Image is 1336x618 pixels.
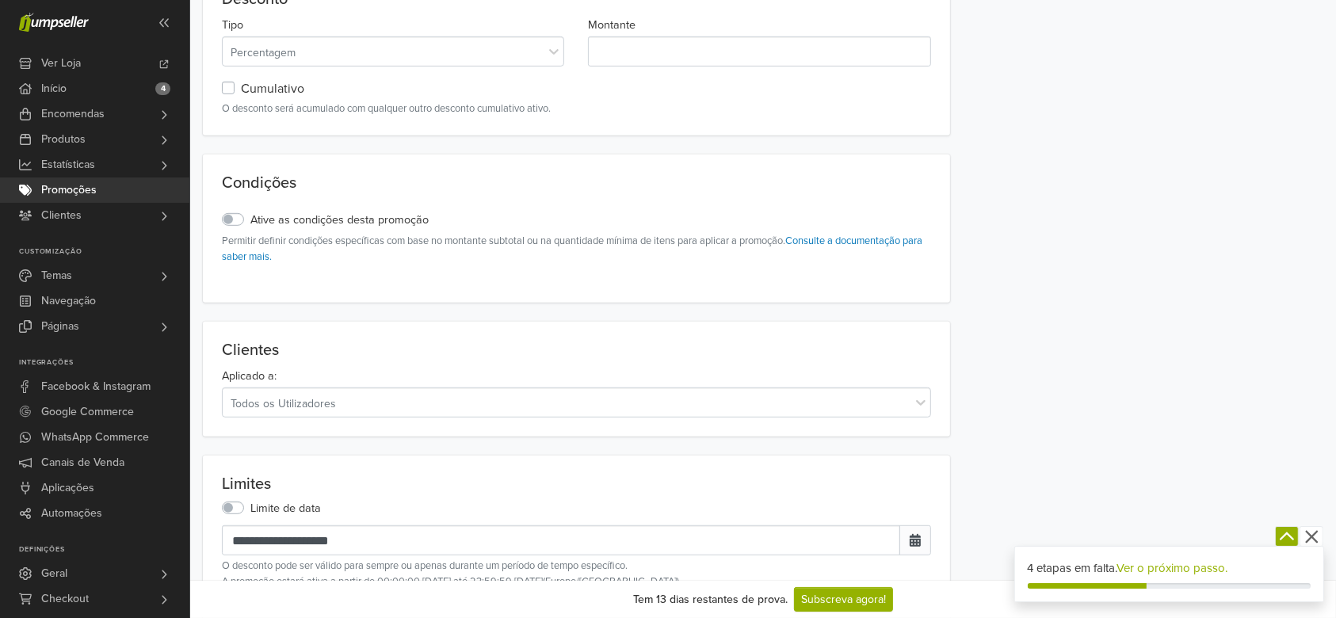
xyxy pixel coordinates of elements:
[41,314,79,339] span: Páginas
[19,358,189,368] p: Integrações
[222,341,931,360] p: Clientes
[155,82,170,95] span: 4
[222,475,931,494] p: Limites
[41,399,134,425] span: Google Commerce
[222,174,931,193] p: Condições
[794,587,893,612] a: Subscreva agora!
[250,500,321,517] label: Limite de data
[1117,561,1228,575] a: Ver o próximo passo.
[231,43,536,61] div: Percentagem
[222,234,931,264] small: Permitir definir condições específicas com base no montante subtotal ou na quantidade mínima de i...
[41,450,124,475] span: Canais de Venda
[41,203,82,228] span: Clientes
[250,212,429,229] label: Ative as condições desta promoção
[41,51,81,76] span: Ver Loja
[19,545,189,555] p: Definições
[1028,559,1311,578] div: 4 etapas em falta.
[41,374,151,399] span: Facebook & Instagram
[41,76,67,101] span: Início
[41,586,89,612] span: Checkout
[222,574,931,589] p: A promoção estará ativa a partir de 00:00:00 [DATE] até 23:59:59 [DATE] ( Europe/[GEOGRAPHIC_DATA...
[222,101,931,116] small: O desconto será acumulado com qualquer outro desconto cumulativo ativo.
[41,177,97,203] span: Promoções
[222,559,931,574] small: O desconto pode ser válido para sempre ou apenas durante um período de tempo específico.
[19,247,189,257] p: Customização
[41,101,105,127] span: Encomendas
[41,288,96,314] span: Navegação
[41,475,94,501] span: Aplicações
[41,561,67,586] span: Geral
[41,425,149,450] span: WhatsApp Commerce
[41,127,86,152] span: Produtos
[222,235,922,262] a: Consulte a documentação para saber mais.
[231,394,903,412] div: Todos os Utilizadores
[41,152,95,177] span: Estatísticas
[241,79,304,98] label: Cumulativo
[588,17,636,34] label: Montante
[633,591,788,608] div: Tem 13 dias restantes de prova.
[41,263,72,288] span: Temas
[222,368,277,385] label: Aplicado a:
[41,501,102,526] span: Automações
[222,17,243,34] label: Tipo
